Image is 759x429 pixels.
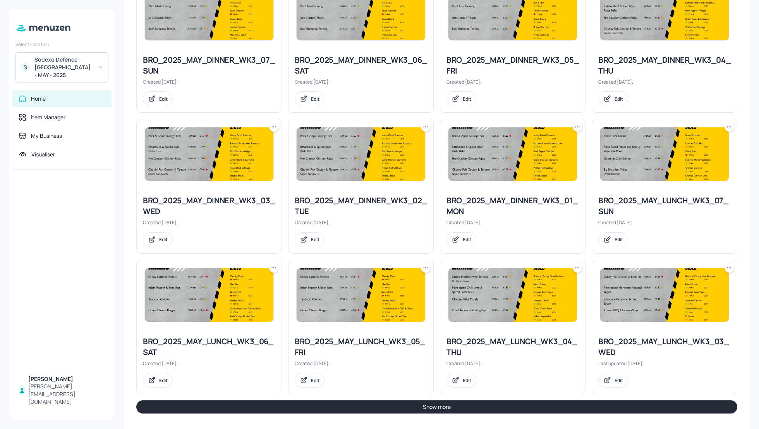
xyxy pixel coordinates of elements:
div: Edit [615,96,623,102]
div: BRO_2025_MAY_DINNER_WK3_05_FRI [446,55,579,76]
img: 2025-05-22-1747905634549fcc16euhoul.jpeg [448,127,577,181]
button: Show more [136,400,737,414]
div: Edit [463,377,471,384]
div: Edit [311,96,319,102]
div: Created [DATE]. [598,79,731,85]
img: 2025-05-21-1747843709760j8vq8ax4mt.jpeg [448,268,577,322]
div: BRO_2025_MAY_DINNER_WK3_04_THU [598,55,731,76]
div: Created [DATE]. [598,219,731,226]
div: BRO_2025_MAY_LUNCH_WK3_03_WED [598,336,731,358]
img: 2025-05-21-1747842989630cxr7m70bhrl.jpeg [600,268,729,322]
div: Select Location [15,41,108,48]
img: 2025-05-22-1747900291100uwp9ybp7hkm.jpeg [297,268,425,322]
div: Created [DATE]. [143,219,275,226]
div: Created [DATE]. [143,360,275,367]
div: Last updated [DATE]. [598,360,731,367]
div: [PERSON_NAME][EMAIL_ADDRESS][DOMAIN_NAME] [28,383,105,406]
div: Edit [463,96,471,102]
div: Edit [311,236,319,243]
div: Edit [159,377,168,384]
div: Item Manager [31,113,65,121]
div: Edit [615,236,623,243]
div: Created [DATE]. [295,360,427,367]
div: Created [DATE]. [446,219,579,226]
div: BRO_2025_MAY_LUNCH_WK3_05_FRI [295,336,427,358]
div: Edit [311,377,319,384]
img: 2025-05-22-1747904308008lmacub70uo.jpeg [600,127,729,181]
div: BRO_2025_MAY_LUNCH_WK3_07_SUN [598,195,731,217]
div: BRO_2025_MAY_LUNCH_WK3_04_THU [446,336,579,358]
div: BRO_2025_MAY_DINNER_WK3_01_MON [446,195,579,217]
div: Created [DATE]. [446,360,579,367]
div: Edit [159,96,168,102]
div: Home [31,95,46,103]
div: Created [DATE]. [295,79,427,85]
div: BRO_2025_MAY_DINNER_WK3_06_SAT [295,55,427,76]
div: Edit [159,236,168,243]
div: Created [DATE]. [446,79,579,85]
img: 2025-05-22-1747905634549fcc16euhoul.jpeg [145,127,273,181]
div: S [21,63,30,72]
div: BRO_2025_MAY_DINNER_WK3_02_TUE [295,195,427,217]
img: 2025-05-22-1747905634549fcc16euhoul.jpeg [297,127,425,181]
div: BRO_2025_MAY_DINNER_WK3_03_WED [143,195,275,217]
div: Created [DATE]. [143,79,275,85]
img: 2025-05-22-1747900291100uwp9ybp7hkm.jpeg [145,268,273,322]
div: Sodexo Defence - [GEOGRAPHIC_DATA] - MAY - 2025 [34,56,93,79]
div: Edit [463,236,471,243]
div: My Business [31,132,62,140]
div: BRO_2025_MAY_LUNCH_WK3_06_SAT [143,336,275,358]
div: [PERSON_NAME] [28,375,105,383]
div: Visualiser [31,151,55,158]
div: Edit [615,377,623,384]
div: BRO_2025_MAY_DINNER_WK3_07_SUN [143,55,275,76]
div: Created [DATE]. [295,219,427,226]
